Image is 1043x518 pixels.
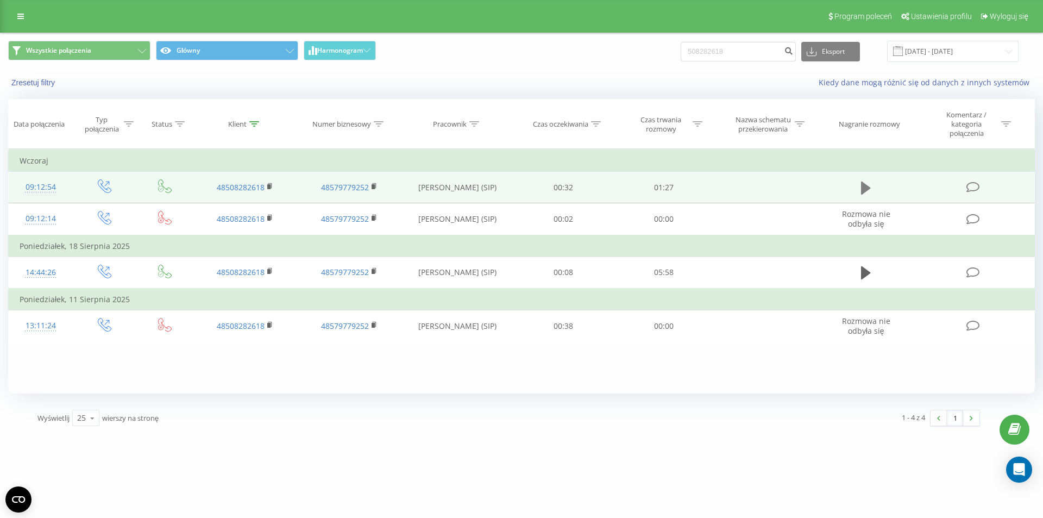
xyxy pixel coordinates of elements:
[513,310,613,342] td: 00:38
[82,115,121,134] div: Typ połączenia
[902,412,925,423] div: 1 - 4 z 4
[156,41,298,60] button: Główny
[613,203,713,235] td: 00:00
[613,310,713,342] td: 00:00
[20,262,62,283] div: 14:44:26
[613,257,713,289] td: 05:58
[321,214,369,224] a: 48579779252
[513,172,613,203] td: 00:32
[8,78,60,88] button: Zresetuj filtry
[842,209,890,229] span: Rozmowa nie odbyła się
[681,42,796,61] input: Wyszukiwanie według numeru
[433,120,467,129] div: Pracownik
[102,413,159,423] span: wierszy na stronę
[321,182,369,192] a: 48579779252
[1006,457,1032,483] div: Open Intercom Messenger
[20,315,62,336] div: 13:11:24
[5,486,32,513] button: Open CMP widget
[839,120,900,129] div: Nagranie rozmowy
[990,12,1028,21] span: Wyloguj się
[819,77,1035,88] a: Kiedy dane mogą różnić się od danych z innych systemów
[14,120,65,129] div: Data połączenia
[217,182,265,192] a: 48508282618
[935,110,998,138] div: Komentarz / kategoria połączenia
[613,172,713,203] td: 01:27
[26,46,91,55] span: Wszystkie połączenia
[9,150,1035,172] td: Wczoraj
[911,12,972,21] span: Ustawienia profilu
[228,120,247,129] div: Klient
[842,316,890,336] span: Rozmowa nie odbyła się
[77,413,86,423] div: 25
[801,42,860,61] button: Eksport
[152,120,172,129] div: Status
[217,321,265,331] a: 48508282618
[312,120,371,129] div: Numer biznesowy
[217,214,265,224] a: 48508282618
[734,115,792,134] div: Nazwa schematu przekierowania
[217,267,265,277] a: 48508282618
[20,208,62,229] div: 09:12:14
[513,203,613,235] td: 00:02
[9,289,1035,310] td: Poniedziałek, 11 Sierpnia 2025
[533,120,588,129] div: Czas oczekiwania
[401,257,513,289] td: [PERSON_NAME] (SIP)
[37,413,70,423] span: Wyświetlij
[304,41,376,60] button: Harmonogram
[8,41,150,60] button: Wszystkie połączenia
[20,177,62,198] div: 09:12:54
[947,410,963,426] a: 1
[321,321,369,331] a: 48579779252
[321,267,369,277] a: 48579779252
[401,203,513,235] td: [PERSON_NAME] (SIP)
[9,235,1035,257] td: Poniedziałek, 18 Sierpnia 2025
[401,172,513,203] td: [PERSON_NAME] (SIP)
[632,115,690,134] div: Czas trwania rozmowy
[317,47,363,54] span: Harmonogram
[401,310,513,342] td: [PERSON_NAME] (SIP)
[834,12,892,21] span: Program poleceń
[513,257,613,289] td: 00:08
